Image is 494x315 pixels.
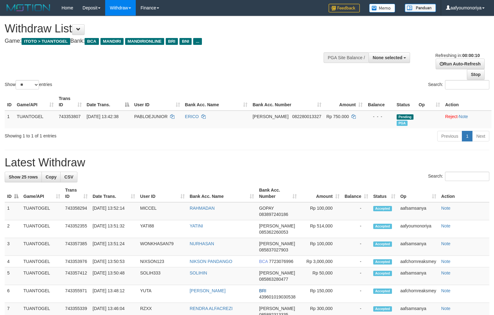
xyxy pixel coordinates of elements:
div: Showing 1 to 1 of 1 entries [5,130,201,139]
td: - [342,238,371,256]
a: Reject [445,114,457,119]
span: MANDIRIONLINE [125,38,164,45]
span: 743353807 [59,114,81,119]
td: 743357412 [63,267,90,285]
td: Rp 150,000 [299,285,342,303]
th: Trans ID: activate to sort column ascending [56,93,84,111]
td: - [342,220,371,238]
a: Note [441,288,451,293]
td: Rp 50,000 [299,267,342,285]
td: 2 [5,220,21,238]
td: 4 [5,256,21,267]
span: ITOTO > TUANTOGEL [22,38,70,45]
span: Show 25 rows [9,174,38,179]
a: Note [441,223,451,228]
span: BRI [259,288,266,293]
span: Accepted [373,224,392,229]
span: None selected [373,55,402,60]
td: TUANTOGEL [21,267,63,285]
strong: 00:00:10 [462,53,480,58]
span: [PERSON_NAME] [259,306,295,311]
td: 3 [5,238,21,256]
span: Accepted [373,289,392,294]
a: RENDRA ALFACREZI [190,306,233,311]
td: 1 [5,202,21,220]
a: Next [472,131,489,141]
td: 1 [5,111,14,128]
th: User ID: activate to sort column ascending [138,184,187,202]
a: Note [441,306,451,311]
td: aafchornreaksmey [398,285,439,303]
td: Rp 3,000,000 [299,256,342,267]
th: Date Trans.: activate to sort column ascending [90,184,138,202]
a: YATINI [190,223,203,228]
td: · [443,111,492,128]
input: Search: [445,172,489,181]
th: Action [443,93,492,111]
span: Pending [397,114,413,120]
td: NIXSON123 [138,256,187,267]
td: aafsamsanya [398,267,439,285]
td: 5 [5,267,21,285]
a: NURHASAN [190,241,214,246]
td: aafchornreaksmey [398,256,439,267]
td: [DATE] 13:51:24 [90,238,138,256]
td: 743352355 [63,220,90,238]
th: Op: activate to sort column ascending [416,93,443,111]
span: PABLOEJUNIOR [134,114,168,119]
span: Copy 083897240186 to clipboard [259,212,288,217]
td: 743355971 [63,285,90,303]
span: Marked by aafyoumonoriya [397,121,408,126]
span: Copy 085837027903 to clipboard [259,247,288,252]
td: [DATE] 13:52:14 [90,202,138,220]
span: Copy 439601019030538 to clipboard [259,294,296,299]
span: BRI [166,38,178,45]
span: Accepted [373,206,392,211]
td: TUANTOGEL [21,220,63,238]
a: Note [441,241,451,246]
th: Game/API: activate to sort column ascending [14,93,56,111]
td: YUTA [138,285,187,303]
th: ID: activate to sort column descending [5,184,21,202]
td: TUANTOGEL [14,111,56,128]
td: SOLIH333 [138,267,187,285]
a: Run Auto-Refresh [436,59,485,69]
button: None selected [369,52,410,63]
h1: Latest Withdraw [5,156,489,169]
td: [DATE] 13:50:53 [90,256,138,267]
span: ... [193,38,202,45]
select: Showentries [16,80,39,89]
a: Stop [467,69,485,80]
a: ERICO [185,114,199,119]
img: Button%20Memo.svg [369,4,395,12]
a: Previous [437,131,462,141]
td: [DATE] 13:51:32 [90,220,138,238]
h4: Game: Bank: [5,38,323,44]
label: Show entries [5,80,52,89]
th: Bank Acc. Name: activate to sort column ascending [183,93,250,111]
td: YATI88 [138,220,187,238]
th: Bank Acc. Number: activate to sort column ascending [250,93,324,111]
span: BCA [85,38,99,45]
td: TUANTOGEL [21,202,63,220]
span: Copy [46,174,56,179]
td: Rp 100,000 [299,202,342,220]
a: Note [441,259,451,264]
input: Search: [445,80,489,89]
td: MICCEL [138,202,187,220]
span: BCA [259,259,268,264]
th: User ID: activate to sort column ascending [132,93,183,111]
th: Bank Acc. Number: activate to sort column ascending [257,184,299,202]
a: Note [441,206,451,211]
span: [DATE] 13:42:38 [87,114,119,119]
img: MOTION_logo.png [5,3,52,12]
td: aafsamsanya [398,202,439,220]
td: - [342,202,371,220]
span: GOPAY [259,206,274,211]
th: Op: activate to sort column ascending [398,184,439,202]
td: 743357385 [63,238,90,256]
span: [PERSON_NAME] [259,270,295,275]
td: TUANTOGEL [21,285,63,303]
a: NIKSON PANDANGO [190,259,232,264]
td: Rp 514,000 [299,220,342,238]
